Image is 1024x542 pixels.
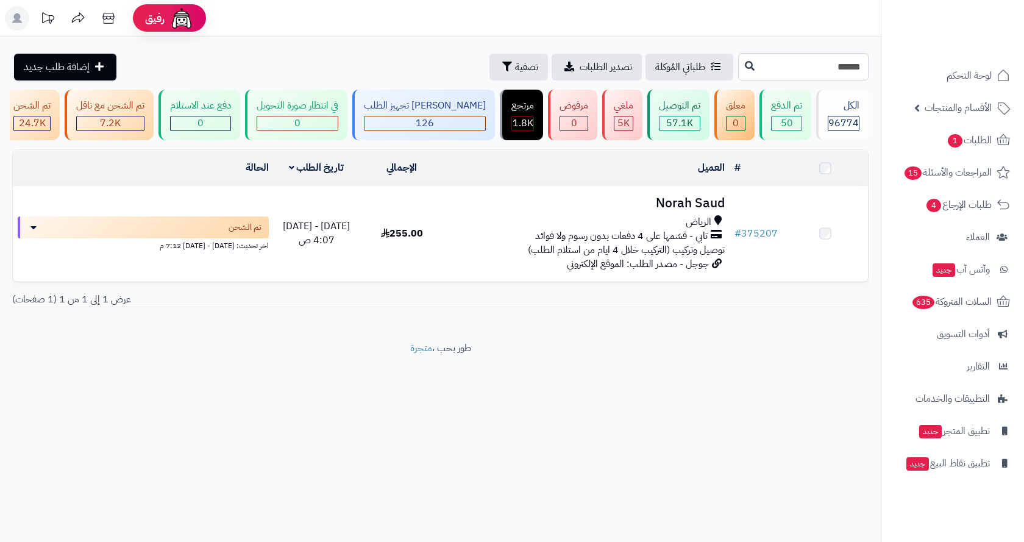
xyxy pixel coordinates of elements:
a: # [734,160,741,175]
span: 1.8K [513,116,533,130]
img: ai-face.png [169,6,194,30]
div: 4998 [614,116,633,130]
a: الكل96774 [814,90,871,140]
span: # [734,226,741,241]
div: عرض 1 إلى 1 من 1 (1 صفحات) [3,293,441,307]
span: 24.7K [19,116,46,130]
span: توصيل وتركيب (التركيب خلال 4 ايام من استلام الطلب) [528,243,725,257]
a: [PERSON_NAME] تجهيز الطلب 126 [350,90,497,140]
a: تطبيق نقاط البيعجديد [889,449,1017,478]
div: 7222 [77,116,144,130]
span: جديد [906,457,929,471]
span: لوحة التحكم [947,67,992,84]
span: تطبيق المتجر [918,423,990,440]
span: تم الشحن [229,221,261,234]
a: تطبيق المتجرجديد [889,416,1017,446]
div: 126 [364,116,485,130]
a: طلبات الإرجاع4 [889,190,1017,219]
div: الكل [828,99,859,113]
span: 255.00 [381,226,423,241]
a: العملاء [889,223,1017,252]
div: مرفوض [560,99,588,113]
a: الحالة [246,160,269,175]
a: التقارير [889,352,1017,381]
span: 126 [416,116,434,130]
div: تم الشحن [13,99,51,113]
div: تم التوصيل [659,99,700,113]
a: لوحة التحكم [889,61,1017,90]
span: 635 [912,296,934,309]
a: مرفوض 0 [546,90,600,140]
a: التطبيقات والخدمات [889,384,1017,413]
a: في انتظار صورة التحويل 0 [243,90,350,140]
span: 0 [571,116,577,130]
span: المراجعات والأسئلة [903,164,992,181]
div: مرتجع [511,99,534,113]
div: 0 [257,116,338,130]
a: مرتجع 1.8K [497,90,546,140]
span: 15 [905,166,922,180]
span: جوجل - مصدر الطلب: الموقع الإلكتروني [567,257,709,271]
a: دفع عند الاستلام 0 [156,90,243,140]
span: [DATE] - [DATE] 4:07 ص [283,219,350,248]
img: logo-2.png [941,33,1012,59]
a: العميل [698,160,725,175]
span: الطلبات [947,132,992,149]
span: 0 [733,116,739,130]
a: إضافة طلب جديد [14,54,116,80]
div: 1849 [512,116,533,130]
span: جديد [933,263,955,277]
span: العملاء [966,229,990,246]
a: تصدير الطلبات [552,54,642,80]
div: 0 [727,116,745,130]
a: متجرة [410,341,432,355]
a: الطلبات1 [889,126,1017,155]
span: تصدير الطلبات [580,60,632,74]
div: اخر تحديث: [DATE] - [DATE] 7:12 م [18,238,269,251]
div: ملغي [614,99,633,113]
a: #375207 [734,226,778,241]
span: تصفية [515,60,538,74]
a: ملغي 5K [600,90,645,140]
a: الإجمالي [386,160,417,175]
div: 0 [560,116,588,130]
span: التطبيقات والخدمات [916,390,990,407]
div: 57074 [660,116,700,130]
a: تم التوصيل 57.1K [645,90,712,140]
a: المراجعات والأسئلة15 [889,158,1017,187]
div: 50 [772,116,802,130]
div: دفع عند الاستلام [170,99,231,113]
span: 0 [197,116,204,130]
span: التقارير [967,358,990,375]
a: السلات المتروكة635 [889,287,1017,316]
a: تاريخ الطلب [289,160,344,175]
span: 0 [294,116,300,130]
span: جديد [919,425,942,438]
span: إضافة طلب جديد [24,60,90,74]
span: السلات المتروكة [911,293,992,310]
span: وآتس آب [931,261,990,278]
span: تطبيق نقاط البيع [905,455,990,472]
a: طلباتي المُوكلة [645,54,733,80]
a: تحديثات المنصة [32,6,63,34]
span: 96774 [828,116,859,130]
button: تصفية [489,54,548,80]
a: تم الدفع 50 [757,90,814,140]
span: الأقسام والمنتجات [925,99,992,116]
span: 5K [617,116,630,130]
a: تم الشحن مع ناقل 7.2K [62,90,156,140]
span: تابي - قسّمها على 4 دفعات بدون رسوم ولا فوائد [535,229,708,243]
span: 57.1K [666,116,693,130]
div: تم الشحن مع ناقل [76,99,144,113]
span: طلبات الإرجاع [925,196,992,213]
h3: Norah Saud [450,196,725,210]
div: 0 [171,116,230,130]
span: 7.2K [100,116,121,130]
div: تم الدفع [771,99,802,113]
span: الرياض [686,215,711,229]
span: أدوات التسويق [937,326,990,343]
span: 50 [781,116,793,130]
div: [PERSON_NAME] تجهيز الطلب [364,99,486,113]
a: معلق 0 [712,90,757,140]
div: في انتظار صورة التحويل [257,99,338,113]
